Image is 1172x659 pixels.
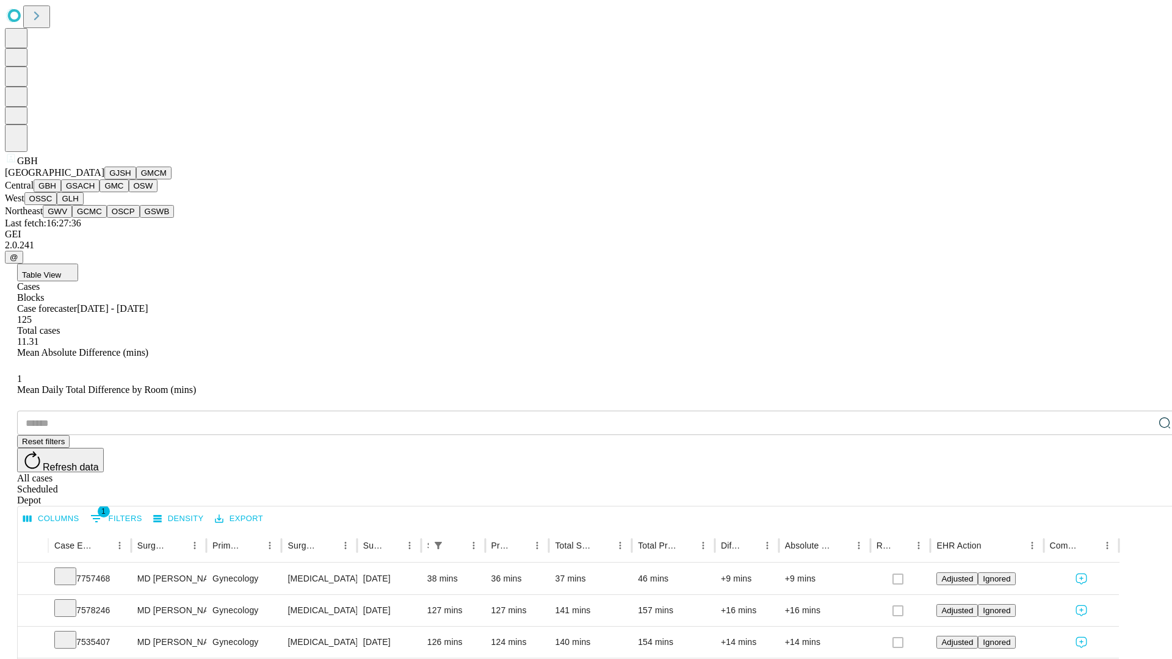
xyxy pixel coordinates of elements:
[72,205,107,218] button: GCMC
[941,606,973,615] span: Adjusted
[17,373,22,384] span: 1
[43,205,72,218] button: GWV
[288,627,350,658] div: [MEDICAL_DATA] [MEDICAL_DATA] REMOVAL TUBES AND/OR OVARIES FOR UTERUS 250GM OR LESS
[363,595,415,626] div: [DATE]
[244,537,261,554] button: Sort
[5,180,34,190] span: Central
[936,604,978,617] button: Adjusted
[612,537,629,554] button: Menu
[5,251,23,264] button: @
[24,632,42,654] button: Expand
[5,218,81,228] span: Last fetch: 16:27:36
[24,600,42,622] button: Expand
[17,314,32,325] span: 125
[512,537,529,554] button: Sort
[983,638,1010,647] span: Ignored
[978,572,1015,585] button: Ignored
[5,206,43,216] span: Northeast
[186,537,203,554] button: Menu
[54,627,125,658] div: 7535407
[140,205,175,218] button: GSWB
[17,156,38,166] span: GBH
[17,384,196,395] span: Mean Daily Total Difference by Room (mins)
[448,537,465,554] button: Sort
[430,537,447,554] div: 1 active filter
[5,167,104,178] span: [GEOGRAPHIC_DATA]
[427,595,479,626] div: 127 mins
[430,537,447,554] button: Show filters
[678,537,695,554] button: Sort
[77,303,148,314] span: [DATE] - [DATE]
[638,595,709,626] div: 157 mins
[111,537,128,554] button: Menu
[759,537,776,554] button: Menu
[721,541,740,550] div: Difference
[910,537,927,554] button: Menu
[129,179,158,192] button: OSW
[288,563,350,594] div: [MEDICAL_DATA] WITH [MEDICAL_DATA] AND/OR [MEDICAL_DATA] WITH OR WITHOUT D&C
[638,563,709,594] div: 46 mins
[465,537,482,554] button: Menu
[401,537,418,554] button: Menu
[10,253,18,262] span: @
[212,510,266,528] button: Export
[87,509,145,528] button: Show filters
[491,563,543,594] div: 36 mins
[638,541,676,550] div: Total Predicted Duration
[491,627,543,658] div: 124 mins
[288,595,350,626] div: [MEDICAL_DATA] [MEDICAL_DATA] REMOVAL TUBES AND/OR OVARIES FOR UTERUS 250GM OR LESS
[833,537,850,554] button: Sort
[34,179,61,192] button: GBH
[136,167,172,179] button: GMCM
[941,638,973,647] span: Adjusted
[1082,537,1099,554] button: Sort
[137,563,200,594] div: MD [PERSON_NAME] [PERSON_NAME]
[877,541,892,550] div: Resolved in EHR
[17,347,148,358] span: Mean Absolute Difference (mins)
[24,192,57,205] button: OSSC
[169,537,186,554] button: Sort
[104,167,136,179] button: GJSH
[721,627,773,658] div: +14 mins
[137,595,200,626] div: MD [PERSON_NAME] [PERSON_NAME]
[107,205,140,218] button: OSCP
[742,537,759,554] button: Sort
[595,537,612,554] button: Sort
[54,595,125,626] div: 7578246
[320,537,337,554] button: Sort
[54,563,125,594] div: 7757468
[17,325,60,336] span: Total cases
[785,595,864,626] div: +16 mins
[555,541,593,550] div: Total Scheduled Duration
[17,303,77,314] span: Case forecaster
[1050,541,1080,550] div: Comments
[555,627,626,658] div: 140 mins
[529,537,546,554] button: Menu
[850,537,867,554] button: Menu
[99,179,128,192] button: GMC
[337,537,354,554] button: Menu
[212,627,275,658] div: Gynecology
[785,563,864,594] div: +9 mins
[721,563,773,594] div: +9 mins
[57,192,83,205] button: GLH
[491,541,511,550] div: Predicted In Room Duration
[5,240,1167,251] div: 2.0.241
[983,574,1010,583] span: Ignored
[893,537,910,554] button: Sort
[555,563,626,594] div: 37 mins
[17,448,104,472] button: Refresh data
[363,627,415,658] div: [DATE]
[43,462,99,472] span: Refresh data
[5,229,1167,240] div: GEI
[983,606,1010,615] span: Ignored
[785,541,832,550] div: Absolute Difference
[137,541,168,550] div: Surgeon Name
[491,595,543,626] div: 127 mins
[61,179,99,192] button: GSACH
[22,270,61,279] span: Table View
[1099,537,1116,554] button: Menu
[941,574,973,583] span: Adjusted
[427,541,429,550] div: Scheduled In Room Duration
[24,569,42,590] button: Expand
